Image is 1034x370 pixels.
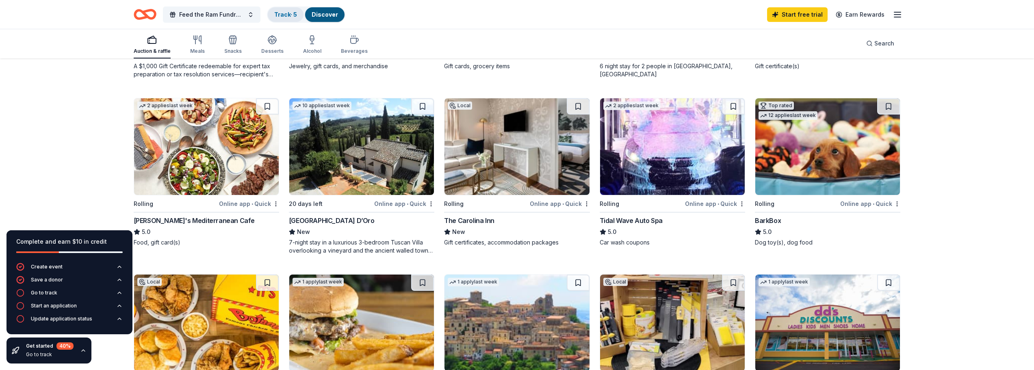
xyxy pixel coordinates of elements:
[608,227,616,237] span: 5.0
[16,302,123,315] button: Start an application
[289,238,434,255] div: 7-night stay in a luxurious 3-bedroom Tuscan Villa overlooking a vineyard and the ancient walled ...
[134,199,153,209] div: Rolling
[600,62,745,78] div: 6 night stay for 2 people in [GEOGRAPHIC_DATA], [GEOGRAPHIC_DATA]
[224,48,242,54] div: Snacks
[600,199,619,209] div: Rolling
[134,5,156,24] a: Home
[341,48,368,54] div: Beverages
[763,227,772,237] span: 5.0
[134,62,279,78] div: A $1,000 Gift Certificate redeemable for expert tax preparation or tax resolution services—recipi...
[224,32,242,58] button: Snacks
[600,98,745,195] img: Image for Tidal Wave Auto Spa
[261,32,284,58] button: Desserts
[134,216,255,225] div: [PERSON_NAME]'s Mediterranean Cafe
[312,11,338,18] a: Discover
[452,227,465,237] span: New
[289,98,434,195] img: Image for Villa Sogni D’Oro
[293,278,344,286] div: 1 apply last week
[16,289,123,302] button: Go to track
[448,278,499,286] div: 1 apply last week
[603,102,660,110] div: 2 applies last week
[444,62,590,70] div: Gift cards, grocery items
[190,48,205,54] div: Meals
[261,48,284,54] div: Desserts
[873,201,875,207] span: •
[134,98,279,247] a: Image for Taziki's Mediterranean Cafe2 applieslast weekRollingOnline app•Quick[PERSON_NAME]'s Med...
[444,199,464,209] div: Rolling
[219,199,279,209] div: Online app Quick
[134,48,171,54] div: Auction & raffle
[374,199,434,209] div: Online app Quick
[267,6,345,23] button: Track· 5Discover
[860,35,901,52] button: Search
[16,263,123,276] button: Create event
[600,216,663,225] div: Tidal Wave Auto Spa
[137,278,162,286] div: Local
[31,303,77,309] div: Start an application
[562,201,564,207] span: •
[289,62,434,70] div: Jewelry, gift cards, and merchandise
[530,199,590,209] div: Online app Quick
[755,216,781,225] div: BarkBox
[303,48,321,54] div: Alcohol
[289,199,323,209] div: 20 days left
[755,62,900,70] div: Gift certificate(s)
[600,98,745,247] a: Image for Tidal Wave Auto Spa2 applieslast weekRollingOnline app•QuickTidal Wave Auto Spa5.0Car w...
[759,111,817,120] div: 12 applies last week
[718,201,719,207] span: •
[293,102,351,110] div: 10 applies last week
[163,6,260,23] button: Feed the Ram Fundraiser
[407,201,408,207] span: •
[444,98,589,195] img: Image for The Carolina Inn
[16,315,123,328] button: Update application status
[134,32,171,58] button: Auction & raffle
[759,278,810,286] div: 1 apply last week
[251,201,253,207] span: •
[755,98,900,247] a: Image for BarkBoxTop rated12 applieslast weekRollingOnline app•QuickBarkBox5.0Dog toy(s), dog food
[31,264,63,270] div: Create event
[341,32,368,58] button: Beverages
[134,98,279,195] img: Image for Taziki's Mediterranean Cafe
[444,216,494,225] div: The Carolina Inn
[56,342,74,350] div: 40 %
[444,238,590,247] div: Gift certificates, accommodation packages
[289,216,375,225] div: [GEOGRAPHIC_DATA] D’Oro
[767,7,828,22] a: Start free trial
[179,10,244,19] span: Feed the Ram Fundraiser
[134,238,279,247] div: Food, gift card(s)
[755,98,900,195] img: Image for BarkBox
[297,227,310,237] span: New
[16,237,123,247] div: Complete and earn $10 in credit
[303,32,321,58] button: Alcohol
[142,227,150,237] span: 5.0
[31,316,92,322] div: Update application status
[444,98,590,247] a: Image for The Carolina InnLocalRollingOnline app•QuickThe Carolina InnNewGift certificates, accom...
[831,7,889,22] a: Earn Rewards
[137,102,194,110] div: 2 applies last week
[289,98,434,255] a: Image for Villa Sogni D’Oro10 applieslast week20 days leftOnline app•Quick[GEOGRAPHIC_DATA] D’Oro...
[31,277,63,283] div: Save a donor
[26,351,74,358] div: Go to track
[600,238,745,247] div: Car wash coupons
[448,102,472,110] div: Local
[190,32,205,58] button: Meals
[755,199,774,209] div: Rolling
[603,278,628,286] div: Local
[16,276,123,289] button: Save a donor
[31,290,57,296] div: Go to track
[755,238,900,247] div: Dog toy(s), dog food
[685,199,745,209] div: Online app Quick
[274,11,297,18] a: Track· 5
[759,102,794,110] div: Top rated
[840,199,900,209] div: Online app Quick
[26,342,74,350] div: Get started
[874,39,894,48] span: Search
